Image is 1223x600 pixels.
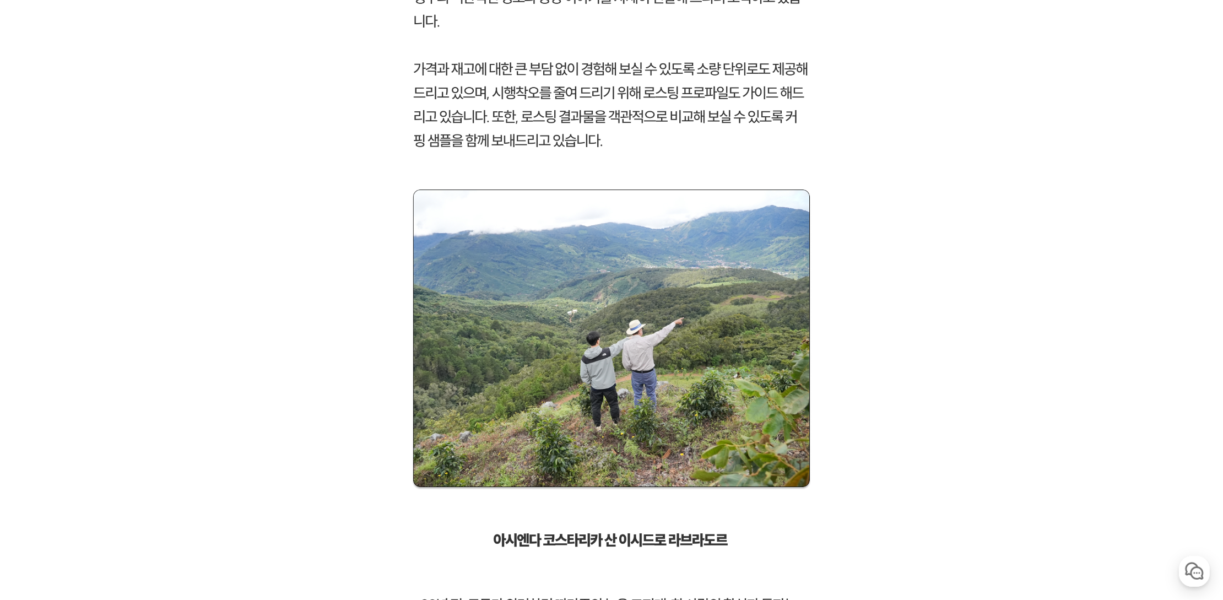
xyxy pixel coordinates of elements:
a: 대화 [73,349,142,377]
a: 설정 [142,349,212,377]
a: 홈 [3,349,73,377]
span: 대화 [101,366,114,375]
span: 설정 [170,366,183,375]
span: 홈 [35,366,41,375]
